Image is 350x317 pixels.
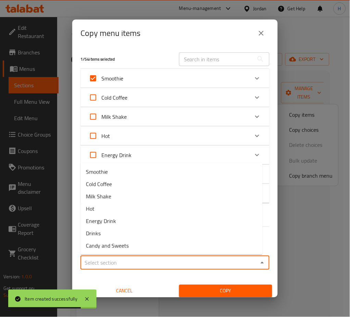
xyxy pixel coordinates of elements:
[85,89,127,106] label: Acknowledge
[80,145,270,165] div: Expand
[253,25,270,41] button: close
[101,131,110,141] span: Hot
[86,168,108,176] span: Smoothie
[86,217,116,225] span: Energy Drink
[85,147,132,163] label: Acknowledge
[101,112,127,122] span: Milk Shake
[80,88,270,107] div: Expand
[78,285,171,297] button: Cancel
[86,192,111,201] span: Milk Shake
[86,180,112,188] span: Cold Coffee
[185,287,267,295] span: Copy
[83,258,256,268] input: Select section
[101,92,127,103] span: Cold Coffee
[80,126,270,145] div: Expand
[179,52,254,66] input: Search in items
[80,107,270,126] div: Expand
[80,56,171,62] h5: 1 / 54 items selected
[85,109,127,125] label: Acknowledge
[258,258,267,268] button: Close
[80,287,168,295] span: Cancel
[86,242,129,250] span: Candy and Sweets
[85,70,123,87] label: Acknowledge
[80,69,270,88] div: Expand
[101,73,123,84] span: Smoothie
[86,229,101,238] span: Drinks
[86,205,95,213] span: Hot
[80,28,140,39] h2: Copy menu items
[179,285,272,297] button: Copy
[101,150,132,160] span: Energy Drink
[85,128,110,144] label: Acknowledge
[25,295,77,303] div: Item created successfully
